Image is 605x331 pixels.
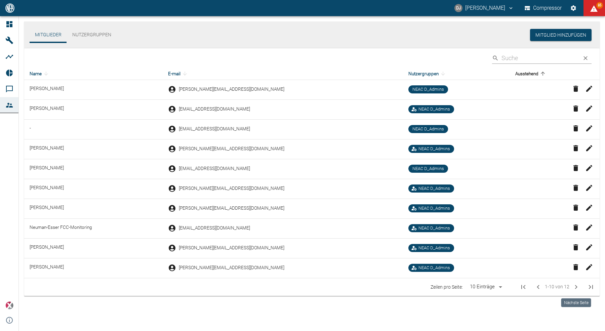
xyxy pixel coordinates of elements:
td: [PERSON_NAME] [24,199,163,219]
td: [PERSON_NAME] [24,80,163,100]
span: NEAC D_Admins [416,106,453,113]
div: 10 Einträge [468,283,496,291]
span: 85 [596,2,603,9]
span: E-mail [168,70,189,78]
td: [PERSON_NAME] [24,159,163,179]
div: DJ [454,4,462,12]
div: Ausstehend [515,70,562,78]
td: - [24,120,163,139]
button: Mitglied hinzufügen [530,29,592,41]
span: Nächste Seite [569,280,583,294]
svg: Suche [492,55,499,61]
td: [PERSON_NAME] [24,258,163,278]
td: [PERSON_NAME] [24,100,163,120]
span: [PERSON_NAME][EMAIL_ADDRESS][DOMAIN_NAME] [179,264,284,271]
button: Compressor [523,2,563,14]
span: Letzte Seite [583,279,599,295]
span: NEAC D_Admins [416,225,453,232]
span: Name [30,70,50,78]
span: Nutzergruppen [408,70,447,78]
span: NEAC D_Admins [410,126,447,132]
div: E-mail [168,70,398,78]
button: Einstellungen [567,2,579,14]
span: NEAC D_Admins [416,265,453,271]
td: Neuman-Esser FCC-Monitoring [24,219,163,239]
span: NEAC D_Admins [410,166,447,172]
button: Next Page [569,280,583,294]
button: Mitglieder [30,27,67,43]
span: [EMAIL_ADDRESS][DOMAIN_NAME] [179,126,250,132]
span: [EMAIL_ADDRESS][DOMAIN_NAME] [179,106,250,112]
img: logo [5,3,15,12]
td: [PERSON_NAME] [24,239,163,258]
p: Zeilen pro Seite: [431,284,463,290]
img: Xplore Logo [5,301,13,309]
span: NEAC D_Admins [416,146,453,152]
span: [PERSON_NAME][EMAIL_ADDRESS][DOMAIN_NAME] [179,205,284,211]
span: Vorherige Seite [531,280,545,294]
button: Last Page [583,279,599,295]
span: [PERSON_NAME][EMAIL_ADDRESS][DOMAIN_NAME] [179,185,284,192]
span: 1-10 von 12 [545,283,569,291]
input: Search [501,52,577,64]
span: [PERSON_NAME][EMAIL_ADDRESS][DOMAIN_NAME] [179,86,284,92]
button: david.jasper@nea-x.de [453,2,515,14]
span: [PERSON_NAME][EMAIL_ADDRESS][DOMAIN_NAME] [179,245,284,251]
div: Name [30,70,157,78]
span: NEAC D_Admins [410,86,447,93]
span: [PERSON_NAME][EMAIL_ADDRESS][DOMAIN_NAME] [179,146,284,152]
span: Ausstehend [515,70,547,78]
span: [EMAIL_ADDRESS][DOMAIN_NAME] [179,225,250,231]
td: [PERSON_NAME] [24,139,163,159]
span: NEAC D_Admins [416,205,453,212]
span: [EMAIL_ADDRESS][DOMAIN_NAME] [179,165,250,172]
div: Nächste Seite [561,298,591,307]
span: NEAC D_Admins [416,245,453,251]
button: Nutzergruppen [67,27,117,43]
td: [PERSON_NAME] [24,179,163,199]
span: Erste Seite [515,279,531,295]
div: Nutzergruppen [408,70,505,78]
span: NEAC D_Admins [416,185,453,192]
